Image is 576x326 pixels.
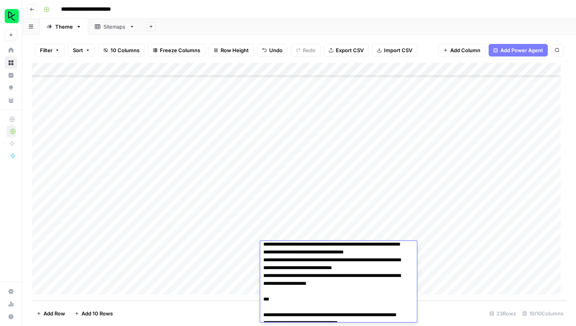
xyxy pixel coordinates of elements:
img: DataCamp Logo [5,9,19,23]
div: 10/10 Columns [519,307,567,320]
span: Add 10 Rows [82,310,113,317]
span: 10 Columns [110,46,139,54]
button: Filter [35,44,65,56]
a: Theme [40,19,88,35]
a: Home [5,44,17,56]
button: Add Column [438,44,485,56]
a: Sitemaps [88,19,141,35]
button: 10 Columns [98,44,145,56]
button: Export CSV [324,44,369,56]
button: Freeze Columns [148,44,205,56]
a: Settings [5,285,17,298]
button: Redo [291,44,321,56]
span: Add Column [450,46,480,54]
button: Add Row [32,307,70,320]
div: Sitemaps [103,23,126,31]
button: Add 10 Rows [70,307,118,320]
div: 23 Rows [486,307,519,320]
a: Usage [5,298,17,310]
div: Theme [55,23,73,31]
a: Browse [5,56,17,69]
button: Help + Support [5,310,17,323]
button: Import CSV [372,44,417,56]
span: Undo [269,46,283,54]
span: Redo [303,46,315,54]
button: Undo [257,44,288,56]
span: Add Power Agent [500,46,543,54]
a: Your Data [5,94,17,107]
button: Sort [68,44,95,56]
button: Workspace: DataCamp [5,6,17,26]
span: Add Row [43,310,65,317]
a: Insights [5,69,17,82]
span: Import CSV [384,46,412,54]
span: Sort [73,46,83,54]
span: Export CSV [336,46,364,54]
span: Filter [40,46,53,54]
a: Opportunities [5,82,17,94]
button: Add Power Agent [489,44,548,56]
span: Freeze Columns [160,46,200,54]
button: Row Height [208,44,254,56]
span: Row Height [221,46,249,54]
